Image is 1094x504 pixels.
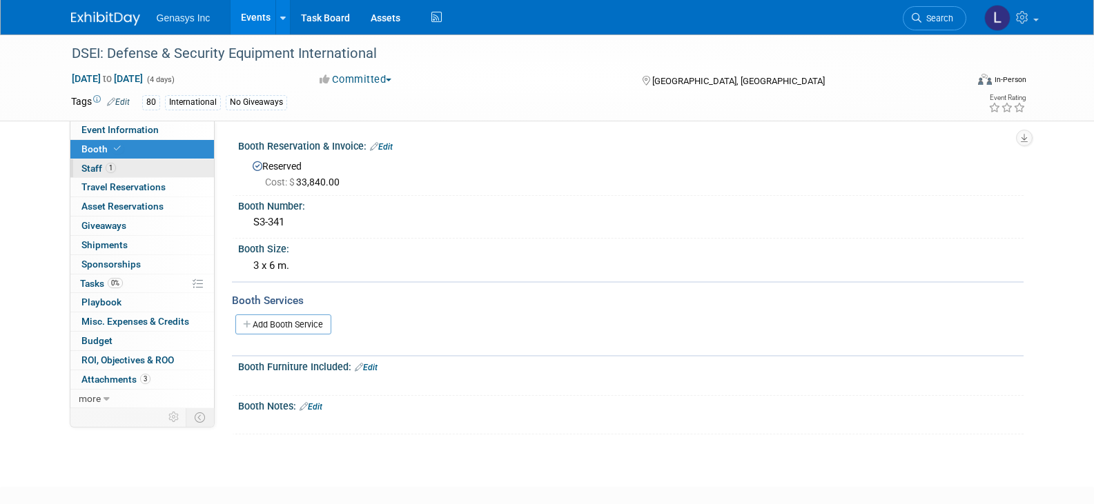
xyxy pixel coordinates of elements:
[67,41,946,66] div: DSEI: Defense & Security Equipment International
[101,73,114,84] span: to
[165,95,221,110] div: International
[81,201,164,212] span: Asset Reservations
[248,212,1013,233] div: S3-341
[142,95,160,110] div: 80
[70,121,214,139] a: Event Information
[81,181,166,192] span: Travel Reservations
[81,124,159,135] span: Event Information
[114,145,121,152] i: Booth reservation complete
[978,74,992,85] img: Format-Inperson.png
[984,5,1010,31] img: Lucy Temprano
[235,314,331,334] a: Add Booth Service
[70,178,214,196] a: Travel Reservations
[81,220,126,231] span: Giveaways
[903,6,966,30] a: Search
[315,72,397,87] button: Committed
[81,316,189,327] span: Misc. Expenses & Credits
[652,76,825,86] span: [GEOGRAPHIC_DATA], [GEOGRAPHIC_DATA]
[81,239,128,250] span: Shipments
[70,197,214,216] a: Asset Reservations
[355,363,378,372] a: Edit
[885,72,1027,92] div: Event Format
[248,255,1013,276] div: 3 x 6 m.
[370,142,393,152] a: Edit
[238,396,1024,414] div: Booth Notes:
[921,13,953,23] span: Search
[146,75,175,84] span: (4 days)
[238,136,1024,154] div: Booth Reservation & Invoice:
[70,236,214,254] a: Shipments
[994,74,1026,85] div: In-Person
[79,393,101,404] span: more
[265,177,296,188] span: Cost: $
[70,351,214,370] a: ROI, Objectives & ROO
[81,374,150,385] span: Attachments
[70,370,214,389] a: Attachments3
[81,143,124,154] span: Booth
[70,390,214,408] a: more
[140,374,150,384] span: 3
[186,408,214,426] td: Toggle Event Tabs
[157,12,211,23] span: Genasys Inc
[70,332,214,350] a: Budget
[265,177,345,188] span: 33,840.00
[71,72,144,85] span: [DATE] [DATE]
[988,94,1026,101] div: Event Rating
[106,163,116,173] span: 1
[70,293,214,312] a: Playbook
[81,335,113,346] span: Budget
[70,140,214,159] a: Booth
[108,278,123,288] span: 0%
[107,97,130,107] a: Edit
[81,163,116,174] span: Staff
[70,216,214,235] a: Giveaways
[232,293,1024,308] div: Booth Services
[71,12,140,26] img: ExhibitDay
[81,354,174,365] span: ROI, Objectives & ROO
[81,259,141,270] span: Sponsorships
[226,95,287,110] div: No Giveaways
[70,255,214,274] a: Sponsorships
[300,402,322,412] a: Edit
[70,274,214,293] a: Tasks0%
[71,94,130,110] td: Tags
[162,408,186,426] td: Personalize Event Tab Strip
[238,356,1024,374] div: Booth Furniture Included:
[80,278,123,289] span: Tasks
[238,196,1024,213] div: Booth Number:
[248,156,1013,189] div: Reserved
[81,296,121,308] span: Playbook
[238,239,1024,256] div: Booth Size:
[70,159,214,178] a: Staff1
[70,312,214,331] a: Misc. Expenses & Credits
